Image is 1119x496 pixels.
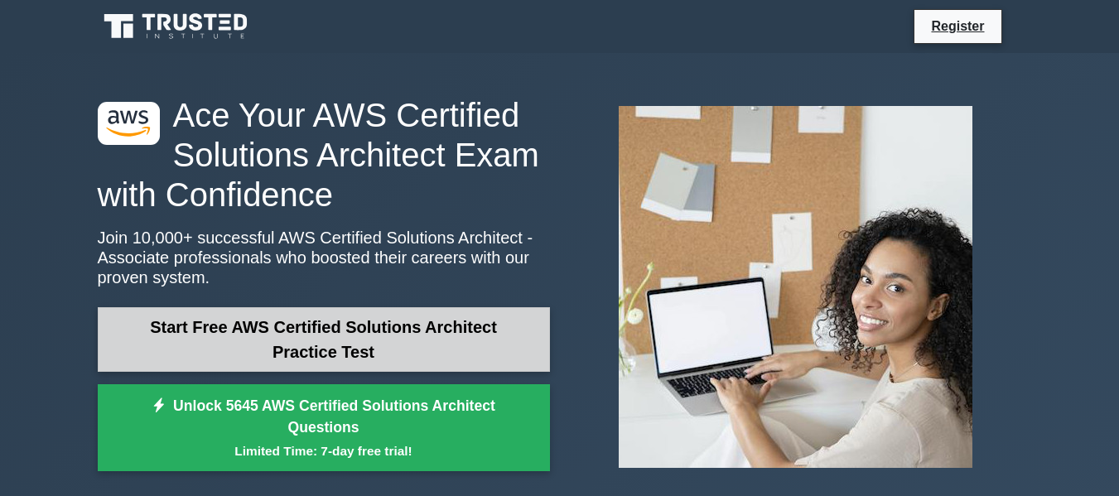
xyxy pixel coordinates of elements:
[118,441,529,460] small: Limited Time: 7-day free trial!
[921,16,994,36] a: Register
[98,228,550,287] p: Join 10,000+ successful AWS Certified Solutions Architect - Associate professionals who boosted t...
[98,384,550,472] a: Unlock 5645 AWS Certified Solutions Architect QuestionsLimited Time: 7-day free trial!
[98,307,550,372] a: Start Free AWS Certified Solutions Architect Practice Test
[98,95,550,214] h1: Ace Your AWS Certified Solutions Architect Exam with Confidence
